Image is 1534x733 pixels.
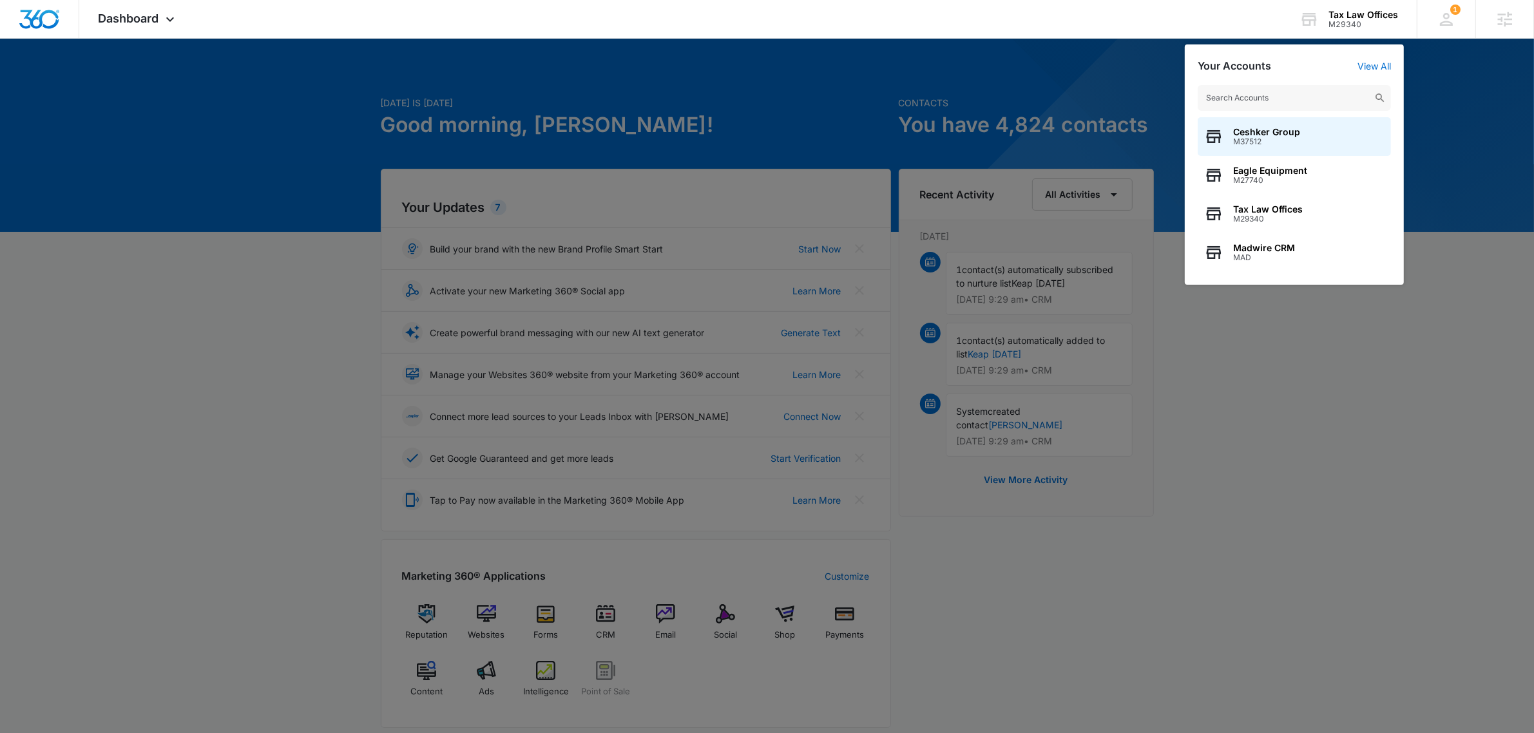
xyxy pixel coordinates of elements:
[1198,233,1391,272] button: Madwire CRMMAD
[1233,127,1300,137] span: Ceshker Group
[1233,176,1307,185] span: M27740
[1233,204,1303,214] span: Tax Law Offices
[1198,60,1271,72] h2: Your Accounts
[1198,156,1391,195] button: Eagle EquipmentM27740
[1233,137,1300,146] span: M37512
[1233,253,1295,262] span: MAD
[1233,166,1307,176] span: Eagle Equipment
[1233,214,1303,224] span: M29340
[99,12,159,25] span: Dashboard
[1198,195,1391,233] button: Tax Law OfficesM29340
[1450,5,1461,15] span: 1
[1198,117,1391,156] button: Ceshker GroupM37512
[1357,61,1391,71] a: View All
[1198,85,1391,111] input: Search Accounts
[1450,5,1461,15] div: notifications count
[1233,243,1295,253] span: Madwire CRM
[1328,20,1398,29] div: account id
[1328,10,1398,20] div: account name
